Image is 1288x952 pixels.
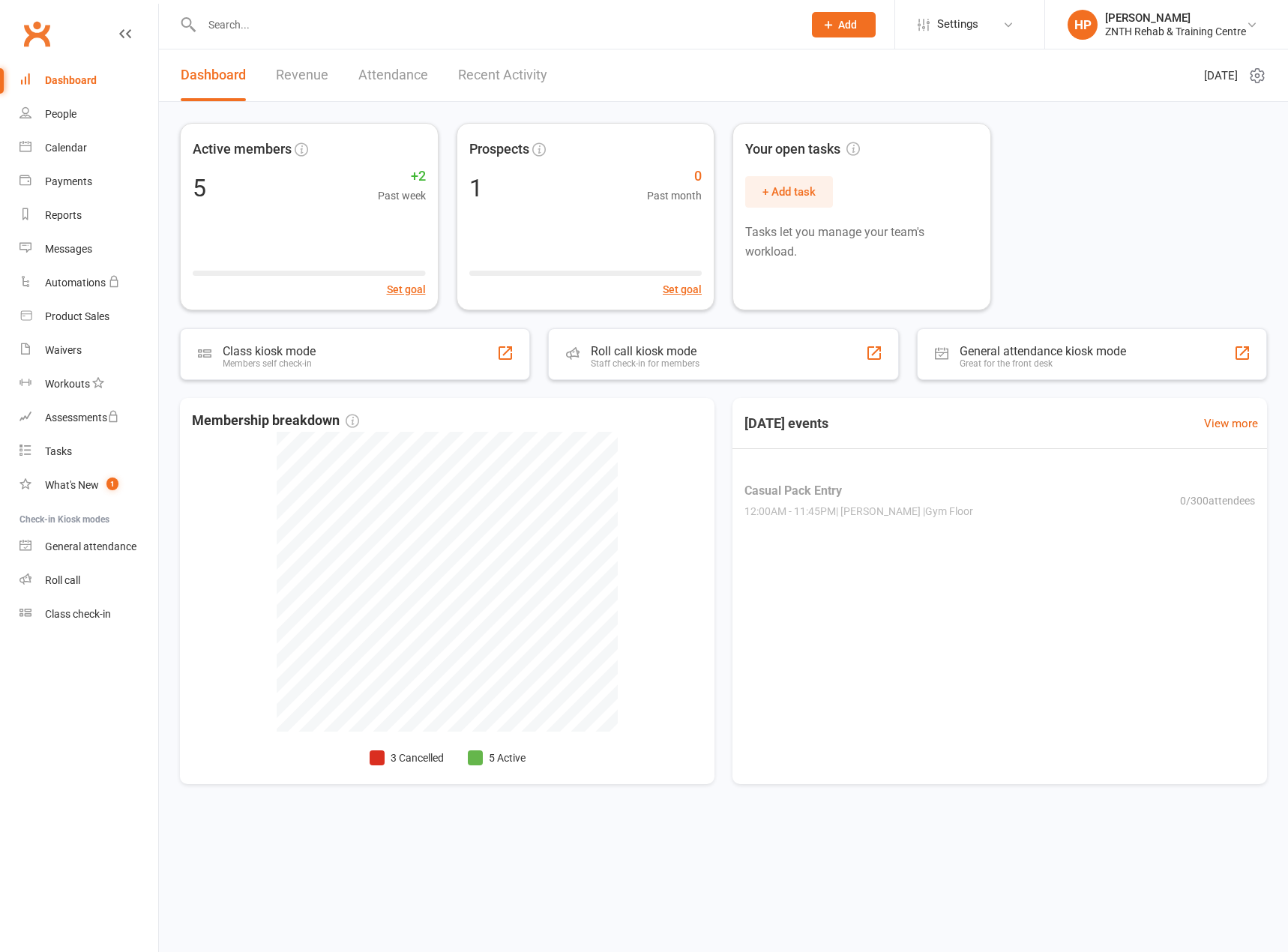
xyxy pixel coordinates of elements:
a: Assessments [19,401,158,435]
div: Great for the front desk [960,358,1126,369]
a: What's New1 [19,469,158,502]
span: 1 [106,477,118,490]
a: Waivers [19,334,158,367]
div: Calendar [45,142,87,154]
span: Settings [937,7,978,41]
a: Payments [19,165,158,199]
button: Add [812,12,876,37]
a: Revenue [276,49,328,101]
div: Members self check-in [223,358,316,369]
span: Active members [193,139,292,160]
a: Attendance [358,49,428,101]
div: Workouts [45,378,90,390]
div: Class kiosk mode [223,344,316,358]
div: Tasks [45,445,72,457]
a: Messages [19,232,158,266]
a: Automations [19,266,158,300]
a: Workouts [19,367,158,401]
div: People [45,108,76,120]
a: Tasks [19,435,158,469]
div: Payments [45,175,92,187]
a: Roll call [19,564,158,597]
div: Roll call [45,574,80,586]
div: What's New [45,479,99,491]
li: 3 Cancelled [370,750,444,766]
div: Waivers [45,344,82,356]
div: 5 [193,176,206,200]
a: View more [1204,415,1258,433]
p: Tasks let you manage your team's workload. [745,223,978,261]
button: Set goal [387,281,426,298]
span: +2 [378,166,426,187]
div: Automations [45,277,106,289]
div: Reports [45,209,82,221]
div: Dashboard [45,74,97,86]
div: [PERSON_NAME] [1105,11,1246,25]
span: 0 [647,166,702,187]
a: Calendar [19,131,158,165]
span: 12:00AM - 11:45PM | [PERSON_NAME] | Gym Floor [744,504,973,520]
a: Clubworx [18,15,55,52]
span: Membership breakdown [192,410,359,432]
span: Add [838,19,857,31]
button: Set goal [663,281,702,298]
a: Product Sales [19,300,158,334]
div: Class check-in [45,608,111,620]
span: Past month [647,187,702,204]
span: [DATE] [1204,67,1238,85]
div: Product Sales [45,310,109,322]
span: Your open tasks [745,139,860,160]
a: Reports [19,199,158,232]
div: General attendance [45,540,136,552]
span: Prospects [469,139,529,160]
div: 1 [469,176,483,200]
div: ZNTH Rehab & Training Centre [1105,25,1246,38]
span: Casual Pack Entry [744,481,973,501]
a: Dashboard [181,49,246,101]
div: HP [1068,10,1098,40]
div: Assessments [45,412,119,424]
a: Class kiosk mode [19,597,158,631]
a: People [19,97,158,131]
button: + Add task [745,176,833,208]
a: Recent Activity [458,49,547,101]
li: 5 Active [468,750,526,766]
span: 0 / 300 attendees [1180,492,1255,509]
span: Past week [378,187,426,204]
div: Messages [45,243,92,255]
input: Search... [197,14,792,35]
div: General attendance kiosk mode [960,344,1126,358]
div: Roll call kiosk mode [591,344,699,358]
h3: [DATE] events [732,410,840,437]
div: Staff check-in for members [591,358,699,369]
a: Dashboard [19,64,158,97]
a: General attendance kiosk mode [19,530,158,564]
